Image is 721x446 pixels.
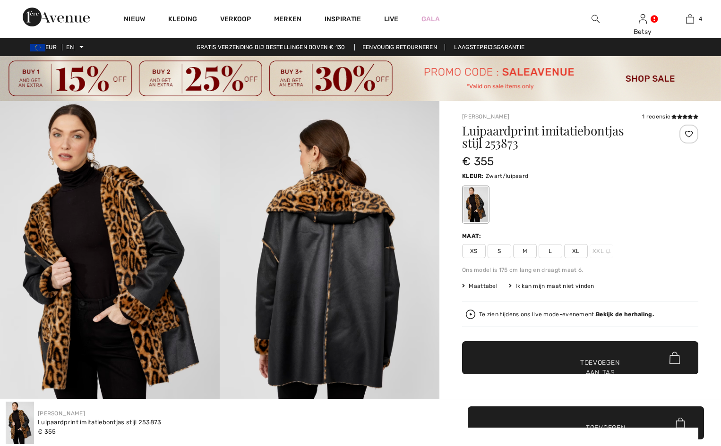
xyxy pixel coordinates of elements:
[274,15,302,25] a: Merken
[462,122,624,151] font: Luipaardprint imitatiebontjas stijl 253873
[189,44,353,50] a: Gratis verzending bij bestellingen boven € 130
[498,248,501,254] font: S
[38,410,85,417] a: [PERSON_NAME]
[639,14,647,23] a: Aanmelden
[676,418,685,428] img: Bag.svg
[168,15,197,23] font: Kleding
[479,311,596,318] font: Te zien tijdens ons live mode-evenement.
[362,44,437,50] font: Eenvoudig retourneren
[454,44,524,50] font: Laagsteprijsgarantie
[592,13,600,25] img: zoek op de website
[686,13,694,25] img: Mijn tas
[462,267,584,273] font: Ons model is 175 cm lang en draagt ​​maat 6.
[421,14,440,24] a: Gala
[197,44,345,50] font: Gratis verzending bij bestellingen boven € 130
[639,13,647,25] img: Mijn gegevens
[515,283,594,289] font: Ik kan mijn maat niet vinden
[124,15,146,23] font: Nieuw
[45,44,57,50] font: EUR
[463,187,488,223] div: Zwart/luipaard
[325,15,361,23] font: Inspiratie
[446,44,532,50] a: Laagsteprijsgarantie
[168,15,197,25] a: Kleding
[354,44,445,50] a: Eenvoudig retourneren
[66,44,74,50] font: EN
[699,16,702,22] font: 4
[634,28,652,36] font: Betsy
[462,173,484,179] font: Kleur:
[667,13,713,25] a: 4
[466,310,475,319] img: Bekijk de herhaling
[6,402,34,444] img: Luipaardprint imitatiebontjas stijl 253873
[642,113,670,120] font: 1 recensie
[462,233,481,239] font: Maat:
[462,155,494,168] font: € 355
[462,113,509,120] a: [PERSON_NAME]
[220,15,251,25] a: Verkoop
[469,283,498,289] font: Maattabel
[523,248,527,254] font: M
[274,15,302,23] font: Merken
[220,15,251,23] font: Verkoop
[470,248,478,254] font: XS
[421,15,440,23] font: Gala
[23,8,90,26] img: 1ère Avenue
[586,423,626,443] font: Toevoegen aan tas
[124,15,146,25] a: Nieuw
[30,44,45,51] img: Euro
[38,428,56,435] font: € 355
[486,173,528,179] font: Zwart/luipaard
[38,419,162,426] font: Luipaardprint imitatiebontjas stijl 253873
[384,14,399,24] a: Live
[220,101,439,430] img: Jas met luipaardprint en imitatiebont, stijl 253873.2
[384,15,399,23] font: Live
